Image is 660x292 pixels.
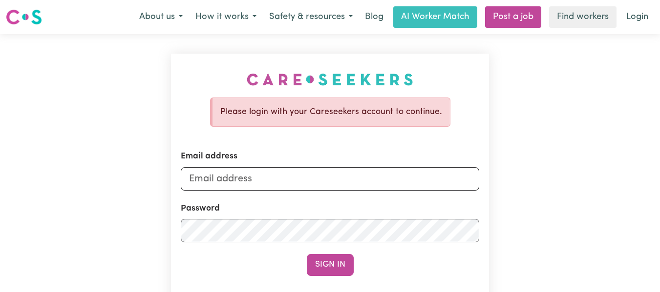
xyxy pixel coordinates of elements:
[181,150,237,163] label: Email address
[549,6,617,28] a: Find workers
[181,202,220,215] label: Password
[6,8,42,26] img: Careseekers logo
[133,7,189,27] button: About us
[263,7,359,27] button: Safety & resources
[6,6,42,28] a: Careseekers logo
[189,7,263,27] button: How it works
[307,254,354,275] button: Sign In
[220,106,442,118] p: Please login with your Careseekers account to continue.
[620,6,654,28] a: Login
[485,6,541,28] a: Post a job
[181,167,480,191] input: Email address
[393,6,477,28] a: AI Worker Match
[359,6,389,28] a: Blog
